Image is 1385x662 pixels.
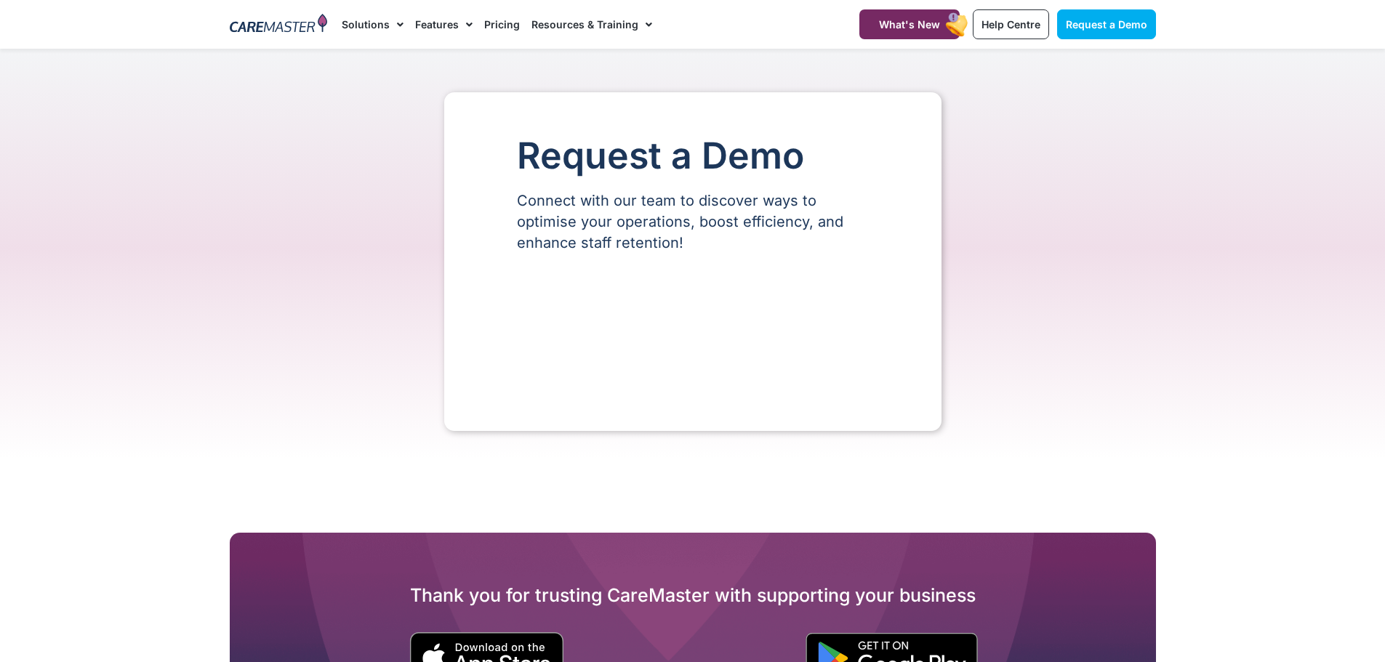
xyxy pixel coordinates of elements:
[973,9,1049,39] a: Help Centre
[1057,9,1156,39] a: Request a Demo
[517,190,869,254] p: Connect with our team to discover ways to optimise your operations, boost efficiency, and enhance...
[517,278,869,387] iframe: Form 0
[230,14,328,36] img: CareMaster Logo
[517,136,869,176] h1: Request a Demo
[1066,18,1147,31] span: Request a Demo
[879,18,940,31] span: What's New
[981,18,1040,31] span: Help Centre
[230,584,1156,607] h2: Thank you for trusting CareMaster with supporting your business
[859,9,960,39] a: What's New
